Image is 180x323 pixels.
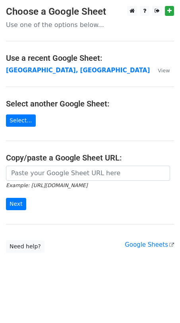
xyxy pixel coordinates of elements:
[6,53,174,63] h4: Use a recent Google Sheet:
[6,198,26,210] input: Next
[6,67,150,74] a: [GEOGRAPHIC_DATA], [GEOGRAPHIC_DATA]
[125,241,174,248] a: Google Sheets
[6,166,170,181] input: Paste your Google Sheet URL here
[6,21,174,29] p: Use one of the options below...
[6,153,174,162] h4: Copy/paste a Google Sheet URL:
[6,240,45,253] a: Need help?
[6,99,174,108] h4: Select another Google Sheet:
[6,114,36,127] a: Select...
[158,68,170,73] small: View
[6,182,87,188] small: Example: [URL][DOMAIN_NAME]
[6,6,174,17] h3: Choose a Google Sheet
[150,67,170,74] a: View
